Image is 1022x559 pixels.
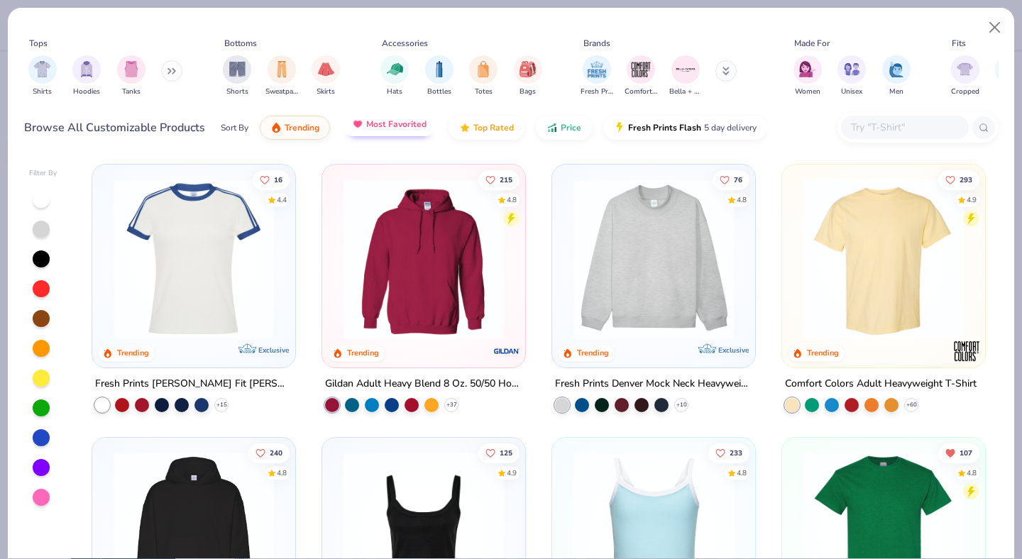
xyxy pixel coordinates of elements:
[469,55,498,97] div: filter for Totes
[352,118,363,130] img: most_fav.gif
[555,375,752,393] div: Fresh Prints Denver Mock Neck Heavyweight Sweatshirt
[446,401,457,409] span: + 37
[229,61,246,77] img: Shorts Image
[382,37,428,50] div: Accessories
[216,401,227,409] span: + 15
[72,55,101,97] button: filter button
[841,87,862,97] span: Unisex
[253,170,290,189] button: Like
[793,55,822,97] button: filter button
[740,179,915,339] img: a90f7c54-8796-4cb2-9d6e-4e9644cfe0fe
[95,375,292,393] div: Fresh Prints [PERSON_NAME] Fit [PERSON_NAME] Shirt with Stripes
[614,122,625,133] img: flash.gif
[432,61,447,77] img: Bottles Image
[675,59,696,80] img: Bella + Canvas Image
[625,55,657,97] div: filter for Comfort Colors
[72,55,101,97] div: filter for Hoodies
[275,176,283,183] span: 16
[625,55,657,97] button: filter button
[952,337,980,365] img: Comfort Colors logo
[476,61,491,77] img: Totes Image
[500,449,512,456] span: 125
[24,119,205,136] div: Browse All Customizable Products
[737,194,747,205] div: 4.8
[581,55,613,97] div: filter for Fresh Prints
[507,467,517,478] div: 4.9
[425,55,454,97] button: filter button
[583,37,610,50] div: Brands
[799,61,815,77] img: Women Image
[520,61,535,77] img: Bags Image
[312,55,340,97] button: filter button
[473,122,514,133] span: Top Rated
[889,61,904,77] img: Men Image
[586,59,608,80] img: Fresh Prints Image
[844,61,860,77] img: Unisex Image
[566,179,741,339] img: f5d85501-0dbb-4ee4-b115-c08fa3845d83
[285,122,319,133] span: Trending
[106,179,281,339] img: e5540c4d-e74a-4e58-9a52-192fe86bec9f
[960,449,972,456] span: 107
[274,61,290,77] img: Sweatpants Image
[387,61,403,77] img: Hats Image
[270,122,282,133] img: trending.gif
[713,170,749,189] button: Like
[425,55,454,97] div: filter for Bottles
[270,449,283,456] span: 240
[938,170,979,189] button: Like
[449,116,524,140] button: Top Rated
[581,55,613,97] button: filter button
[317,87,335,97] span: Skirts
[79,61,94,77] img: Hoodies Image
[478,170,520,189] button: Like
[837,55,866,97] div: filter for Unisex
[122,87,141,97] span: Tanks
[380,55,409,97] div: filter for Hats
[28,55,57,97] button: filter button
[459,122,471,133] img: TopRated.gif
[265,55,298,97] button: filter button
[737,467,747,478] div: 4.8
[793,55,822,97] div: filter for Women
[73,87,100,97] span: Hoodies
[380,55,409,97] button: filter button
[28,55,57,97] div: filter for Shirts
[960,176,972,183] span: 293
[341,112,437,136] button: Most Favorited
[226,87,248,97] span: Shorts
[603,116,767,140] button: Fresh Prints Flash5 day delivery
[967,467,977,478] div: 4.8
[951,55,979,97] div: filter for Cropped
[224,37,257,50] div: Bottoms
[796,179,971,339] img: 029b8af0-80e6-406f-9fdc-fdf898547912
[507,194,517,205] div: 4.8
[260,116,330,140] button: Trending
[734,176,742,183] span: 76
[952,37,966,50] div: Fits
[123,61,139,77] img: Tanks Image
[889,87,903,97] span: Men
[581,87,613,97] span: Fresh Prints
[312,55,340,97] div: filter for Skirts
[882,55,911,97] div: filter for Men
[387,87,402,97] span: Hats
[427,87,451,97] span: Bottles
[29,37,48,50] div: Tops
[906,401,916,409] span: + 60
[951,55,979,97] button: filter button
[938,443,979,463] button: Unlike
[967,194,977,205] div: 4.9
[982,14,1009,41] button: Close
[625,87,657,97] span: Comfort Colors
[561,122,581,133] span: Price
[249,443,290,463] button: Like
[258,345,289,355] span: Exclusive
[704,120,757,136] span: 5 day delivery
[29,168,57,179] div: Filter By
[500,176,512,183] span: 215
[514,55,542,97] div: filter for Bags
[628,122,701,133] span: Fresh Prints Flash
[325,375,522,393] div: Gildan Adult Heavy Blend 8 Oz. 50/50 Hooded Sweatshirt
[278,194,287,205] div: 4.4
[520,87,536,97] span: Bags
